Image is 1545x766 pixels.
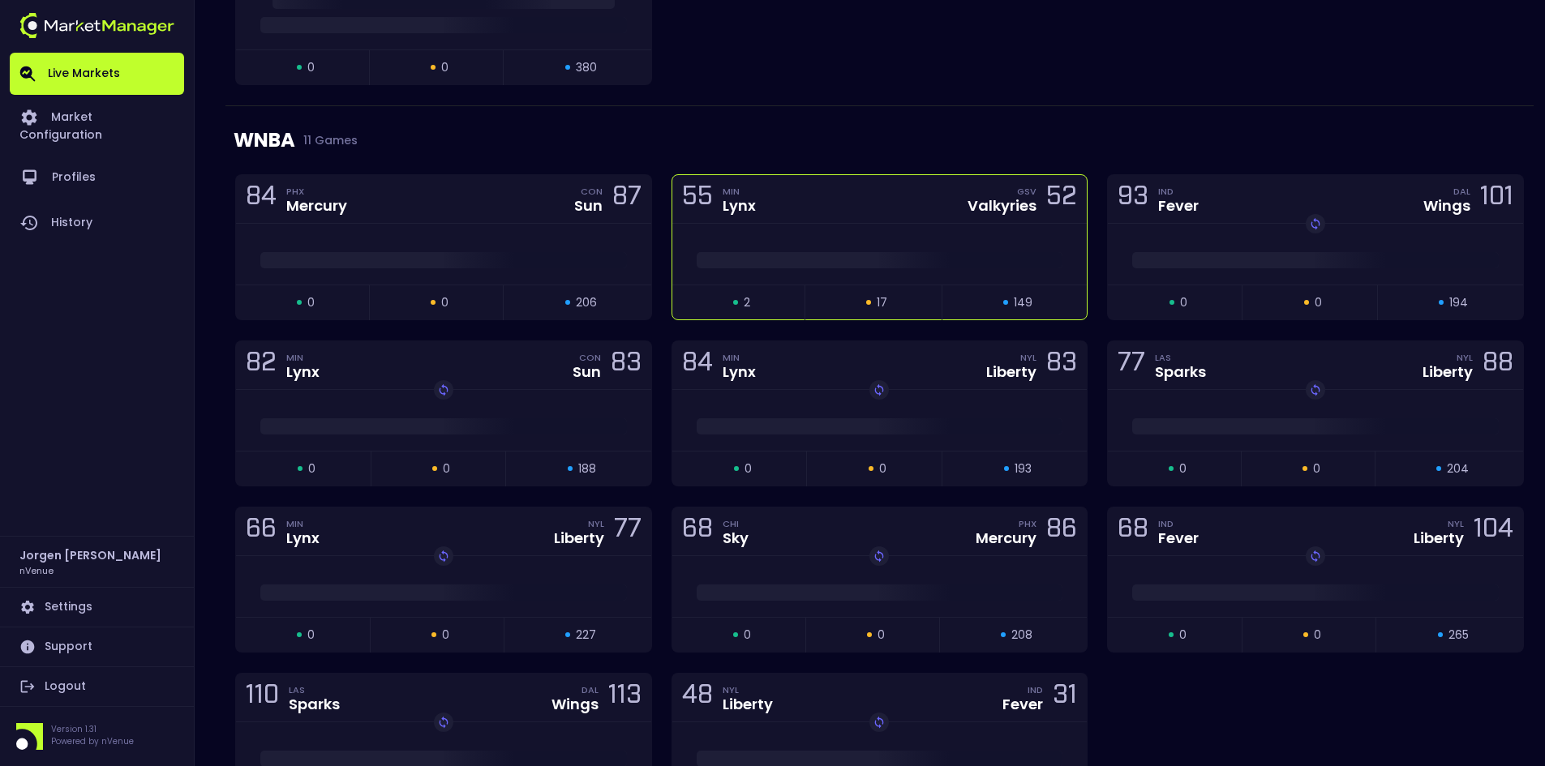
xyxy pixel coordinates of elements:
span: 0 [1179,460,1187,477]
span: 0 [1179,627,1187,644]
div: IND [1028,683,1043,696]
span: 0 [744,627,751,644]
div: DAL [582,683,599,696]
span: 0 [308,460,315,477]
span: 0 [745,460,752,477]
div: 77 [614,516,642,546]
img: replayImg [1309,217,1322,230]
div: 77 [1118,350,1145,380]
span: 194 [1449,294,1468,311]
span: 0 [441,294,448,311]
div: IND [1158,185,1199,198]
img: replayImg [1309,550,1322,563]
img: replayImg [873,716,886,729]
div: 83 [611,350,642,380]
a: Live Markets [10,53,184,95]
div: MIN [723,351,756,364]
div: GSV [1017,185,1036,198]
div: PHX [1019,517,1036,530]
span: 0 [878,627,885,644]
div: Fever [1002,697,1043,712]
div: Sparks [1155,365,1206,379]
div: WNBA [234,106,1526,174]
img: replayImg [1309,383,1322,396]
a: Logout [10,667,184,706]
img: replayImg [437,550,450,563]
span: 0 [442,627,449,644]
h2: Jorgen [PERSON_NAME] [19,546,161,564]
span: 0 [307,627,315,644]
div: Lynx [723,199,756,213]
span: 0 [307,294,315,311]
div: NYL [1457,351,1473,364]
div: NYL [1020,351,1036,364]
div: Sky [723,531,749,546]
div: LAS [1155,351,1206,364]
div: Liberty [986,365,1036,379]
span: 17 [877,294,887,311]
span: 0 [1314,627,1321,644]
div: Wings [1423,199,1470,213]
a: Support [10,627,184,666]
div: 83 [1046,350,1077,380]
div: Fever [1158,531,1199,546]
div: CON [581,185,603,198]
div: Mercury [286,199,347,213]
div: CON [579,351,601,364]
div: Mercury [976,531,1036,546]
span: 2 [744,294,750,311]
span: 265 [1448,627,1469,644]
div: 101 [1480,184,1513,214]
span: 0 [1180,294,1187,311]
div: 86 [1046,516,1077,546]
a: Profiles [10,155,184,200]
h3: nVenue [19,564,54,576]
div: NYL [723,683,773,696]
div: 113 [608,683,642,713]
div: Fever [1158,199,1199,213]
img: replayImg [437,383,450,396]
div: PHX [286,185,347,198]
div: Valkyries [968,199,1036,213]
span: 206 [576,294,597,311]
div: Lynx [723,365,756,379]
span: 0 [1315,294,1322,311]
div: Lynx [286,365,320,379]
div: 110 [246,683,279,713]
img: replayImg [437,716,450,729]
span: 0 [443,460,450,477]
a: Market Configuration [10,95,184,155]
img: replayImg [873,550,886,563]
div: MIN [286,351,320,364]
div: 48 [682,683,713,713]
div: Liberty [554,531,604,546]
span: 0 [307,59,315,76]
div: Liberty [723,697,773,712]
div: NYL [588,517,604,530]
span: 188 [578,460,596,477]
div: 55 [682,184,713,214]
div: 66 [246,516,277,546]
span: 149 [1014,294,1032,311]
div: Wings [551,697,599,712]
div: 84 [682,350,713,380]
span: 11 Games [295,134,358,147]
div: 104 [1474,516,1513,546]
div: 31 [1053,683,1077,713]
span: 0 [441,59,448,76]
span: 208 [1011,627,1032,644]
div: 87 [612,184,642,214]
div: Sparks [289,697,340,712]
div: 68 [682,516,713,546]
span: 193 [1015,460,1032,477]
div: Liberty [1423,365,1473,379]
a: Settings [10,588,184,627]
a: History [10,200,184,246]
p: Version 1.31 [51,723,134,735]
span: 0 [1313,460,1320,477]
span: 227 [576,627,596,644]
div: 52 [1046,184,1077,214]
div: MIN [723,185,756,198]
div: NYL [1448,517,1464,530]
span: 0 [879,460,886,477]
